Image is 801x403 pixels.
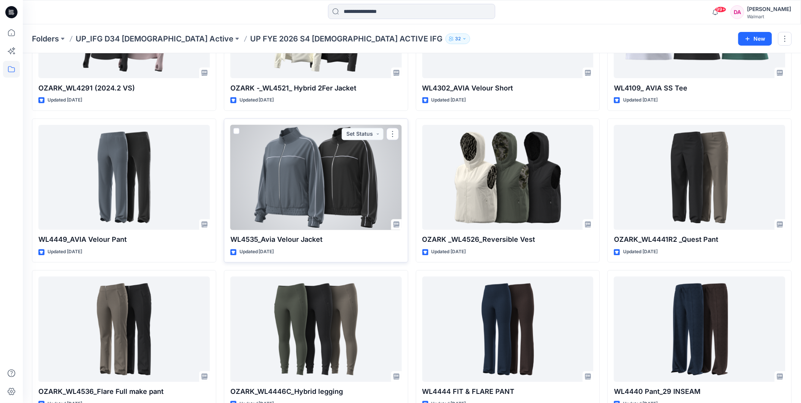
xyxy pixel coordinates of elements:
[230,125,402,230] a: WL4535_Avia Velour Jacket
[230,387,402,397] p: OZARK_WL4446C_Hybrid legging
[240,97,274,105] p: Updated [DATE]
[422,387,594,397] p: WL4444 FIT & FLARE PANT
[38,83,210,94] p: OZARK_WL4291 (2024.2 VS)
[614,125,785,230] a: OZARK_WL4441R2 _Quest Pant
[747,14,791,19] div: Walmart
[230,277,402,382] a: OZARK_WL4446C_Hybrid legging
[747,5,791,14] div: [PERSON_NAME]
[422,83,594,94] p: WL4302_AVIA Velour Short
[230,235,402,245] p: WL4535_Avia Velour Jacket
[422,277,594,382] a: WL4444 FIT & FLARE PANT
[455,35,461,43] p: 32
[614,83,785,94] p: WL4109_ AVIA SS Tee
[731,5,744,19] div: DA
[38,125,210,230] a: WL4449_AVIA Velour Pant
[38,235,210,245] p: WL4449_AVIA Velour Pant
[446,33,470,44] button: 32
[431,97,466,105] p: Updated [DATE]
[738,32,772,46] button: New
[623,97,658,105] p: Updated [DATE]
[250,33,443,44] p: UP FYE 2026 S4 [DEMOGRAPHIC_DATA] ACTIVE IFG
[240,248,274,256] p: Updated [DATE]
[614,235,785,245] p: OZARK_WL4441R2 _Quest Pant
[76,33,233,44] a: UP_IFG D34 [DEMOGRAPHIC_DATA] Active
[715,6,726,13] span: 99+
[32,33,59,44] a: Folders
[38,387,210,397] p: OZARK_WL4536_Flare Full make pant
[431,248,466,256] p: Updated [DATE]
[48,248,82,256] p: Updated [DATE]
[623,248,658,256] p: Updated [DATE]
[48,97,82,105] p: Updated [DATE]
[422,235,594,245] p: OZARK _WL4526_Reversible Vest
[614,277,785,382] a: WL4440 Pant_29 INSEAM
[38,277,210,382] a: OZARK_WL4536_Flare Full make pant
[230,83,402,94] p: OZARK -_WL4521_ Hybrid 2Fer Jacket
[422,125,594,230] a: OZARK _WL4526_Reversible Vest
[614,387,785,397] p: WL4440 Pant_29 INSEAM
